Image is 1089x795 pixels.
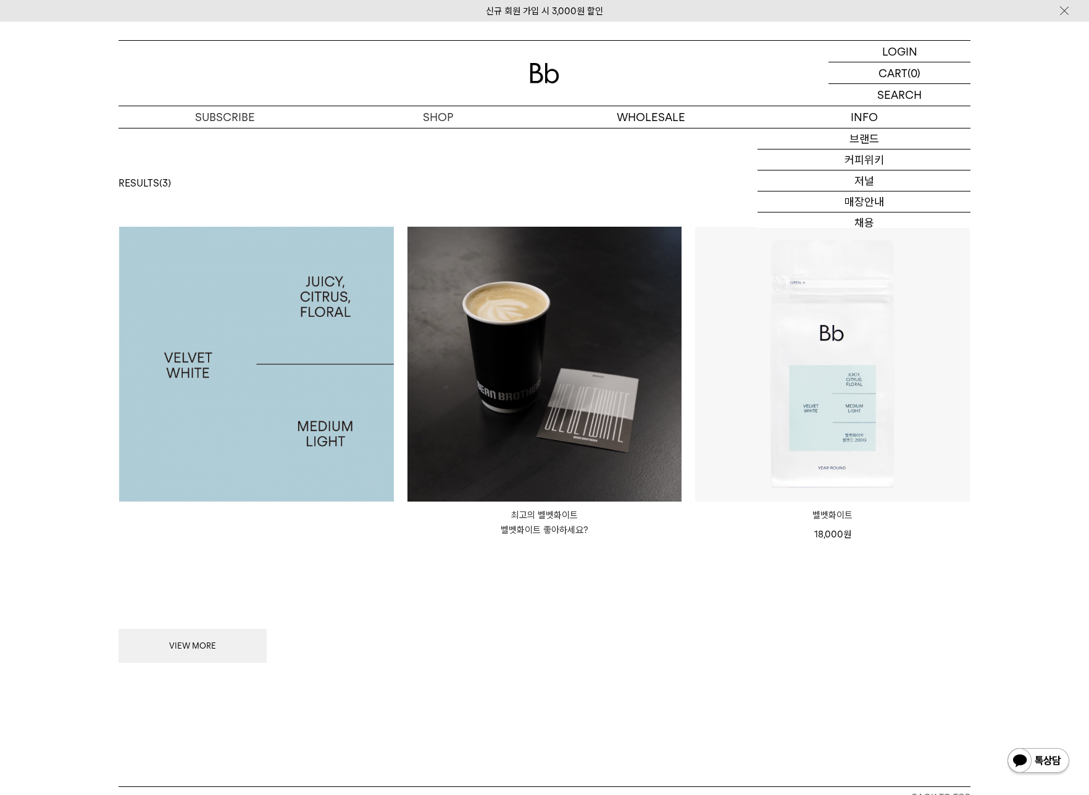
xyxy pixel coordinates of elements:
[907,62,920,83] p: (0)
[407,227,682,502] img: 최고의 벨벳화이트벨벳화이트 좋아하세요?
[757,106,970,128] p: INFO
[828,41,970,62] a: LOGIN
[119,629,267,663] button: VIEW MORE
[544,106,757,128] p: WHOLESALE
[757,149,970,170] a: 커피위키
[814,529,851,540] span: 18,000
[878,62,907,83] p: CART
[695,508,970,523] a: 벨벳화이트
[407,508,682,537] a: 최고의 벨벳화이트벨벳화이트 좋아하세요?
[1006,747,1070,776] img: 카카오톡 채널 1:1 채팅 버튼
[486,6,603,17] a: 신규 회원 가입 시 3,000원 할인
[119,177,970,189] p: RESULTS
[332,106,544,128] a: SHOP
[407,508,682,537] p: 최고의 벨벳화이트 벨벳화이트 좋아하세요?
[695,227,970,502] img: 벨벳화이트
[843,529,851,540] span: 원
[119,106,332,128] a: SUBSCRIBE
[757,191,970,212] a: 매장안내
[757,212,970,233] a: 채용
[757,128,970,149] a: 브랜드
[119,227,394,502] img: 벨벳화이트VELVET WHITE
[882,41,917,62] p: LOGIN
[757,170,970,191] a: 저널
[828,62,970,84] a: CART (0)
[159,177,171,189] span: (3)
[877,84,922,106] p: SEARCH
[530,63,559,83] img: 로고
